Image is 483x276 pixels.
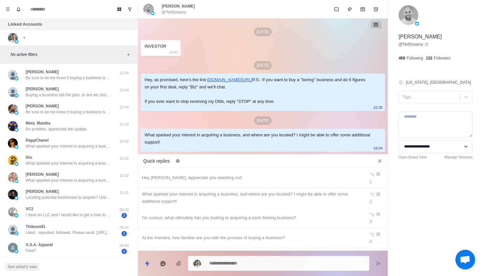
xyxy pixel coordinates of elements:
p: 12:44 [116,104,132,110]
p: 12:42 [116,173,132,178]
span: 1 [122,231,127,236]
p: A.S.A. Apparel [26,242,53,248]
p: [PERSON_NAME] [26,103,59,109]
button: Menu [3,4,13,14]
p: Locating potential businesses to acquire? Understanding exactly what makes a "good deal” and how ... [26,195,111,200]
img: picture [14,77,18,80]
div: I'm curious, what ultimately has you looking to acquiring a cash-flowing business? [142,214,361,221]
p: 12:42 [116,156,132,161]
div: Hey [PERSON_NAME], appreciate you reaching out! [142,174,361,181]
div: INVESTOR [145,43,166,50]
button: Reply with AI [156,257,170,270]
div: ⌥ ⌘ 1 [369,171,384,185]
p: Buying a business still the plan, or are we closing this out? No problem either way, just lmk! [26,92,111,98]
button: Add filters [125,51,132,58]
img: picture [14,231,18,235]
p: Be sure to let me know if buying a business is still something you're interested in! [26,109,111,115]
img: picture [14,145,18,149]
img: picture [14,196,18,200]
p: 132 [426,55,432,61]
button: Pin [343,3,356,16]
p: 00:42 [116,225,132,230]
a: Open Board View [399,154,427,160]
p: DappChanel [26,137,49,143]
p: [PERSON_NAME] [399,33,442,41]
div: Hey, as promised, here's the link: P.S.: If you want to buy a "boring" business and do 6 figures ... [145,76,371,105]
a: @TedScearcy [399,41,428,47]
div: ⌥ ⌘ 4 [369,231,384,245]
p: What sparked your interest in acquiring a business, and where are you located? I might be able to... [26,143,111,149]
button: Add reminder [369,3,382,16]
span: 1 [122,249,127,254]
img: picture [14,249,18,253]
p: Following [406,55,423,61]
p: What sparked your interest in acquiring a business, and where are you located? I might be able to... [26,177,111,183]
p: 12:42 [116,139,132,144]
img: picture [8,33,18,43]
button: See what's new [5,263,39,271]
p: [DATE] [254,28,272,36]
div: Open chat [455,250,475,269]
img: picture [14,162,18,166]
p: 22:30 [374,104,383,111]
button: Add media [172,257,185,270]
img: picture [8,121,18,131]
div: ⌥ ⌘ 2 [369,191,384,205]
p: 16:04 [374,145,383,152]
p: No active filters [11,52,125,57]
div: What sparked your interest in acquiring a business, and where are you located? I might be able to... [145,131,371,146]
img: picture [8,104,18,114]
button: Add account [20,34,28,42]
img: picture [415,22,419,26]
div: What sparked your interest in acquiring a business, and where are you located? I might be able to... [142,191,361,205]
p: [PERSON_NAME] [26,189,59,195]
button: Edit quick replies [172,156,183,166]
p: Be sure to let me know if buying a business is still something you're interested in! [26,75,111,81]
p: Free? [26,248,36,254]
p: @TedScearcy [162,9,186,15]
img: picture [14,94,18,98]
p: 469 [399,55,405,61]
span: 1 [122,213,127,218]
p: 00:40 [116,243,132,248]
p: Giu [26,154,32,160]
p: [PERSON_NAME] [26,172,59,177]
p: [DATE] [254,61,272,70]
button: Show unread conversations [125,4,135,14]
img: picture [8,190,18,199]
a: Manage Statuses [444,154,472,160]
p: [US_STATE], [GEOGRAPHIC_DATA] [406,80,471,85]
img: picture [8,225,18,235]
p: [PERSON_NAME] [26,69,59,75]
p: [PERSON_NAME] [162,3,195,9]
p: 12:41 [116,190,132,195]
img: picture [8,87,18,97]
p: 06:29 [116,207,132,213]
p: Linked Accounts [8,21,42,28]
button: Mark as unread [330,3,343,16]
button: Board View [114,4,125,14]
p: Thibson81 [26,224,45,230]
img: picture [8,243,18,253]
button: Quick replies [141,257,154,270]
img: picture [14,111,18,115]
img: picture [150,11,154,15]
button: Archive [356,3,369,16]
p: Followers [434,55,450,61]
p: No problem, appreciate the update. [26,126,87,132]
button: Notifications [13,4,24,14]
div: At the moment, how familiar are you with the process of buying a business? [142,234,361,241]
img: picture [8,138,18,148]
img: picture [14,214,18,218]
img: picture [8,172,18,182]
p: 12:44 [116,87,132,93]
button: Close quick replies [375,156,385,166]
p: What sparked your interest in acquiring a business, and where are you located? I might be able to... [26,160,111,166]
p: 12:44 [116,70,132,76]
p: Liked , reposted, followed. Please send. [URL][DOMAIN_NAME] [26,230,111,236]
img: picture [8,70,18,80]
img: picture [14,128,18,132]
img: picture [193,260,201,267]
img: picture [14,39,18,43]
img: picture [143,4,154,14]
